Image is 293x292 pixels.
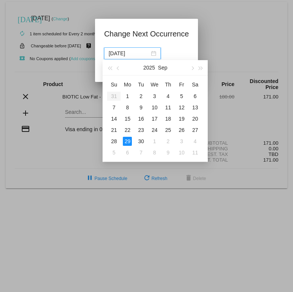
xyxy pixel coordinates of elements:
[143,60,155,75] button: 2025
[136,114,145,123] div: 16
[123,103,132,112] div: 8
[161,113,175,124] td: 9/18/2025
[150,103,159,112] div: 10
[136,137,145,146] div: 30
[136,126,145,135] div: 23
[134,79,148,91] th: Tue
[177,103,186,112] div: 12
[175,124,188,136] td: 9/26/2025
[109,49,150,57] input: Select date
[163,114,172,123] div: 18
[150,114,159,123] div: 17
[134,124,148,136] td: 9/23/2025
[150,148,159,157] div: 8
[163,137,172,146] div: 2
[177,137,186,146] div: 3
[148,113,161,124] td: 9/17/2025
[177,126,186,135] div: 26
[123,126,132,135] div: 22
[161,147,175,158] td: 10/9/2025
[188,147,202,158] td: 10/11/2025
[190,148,199,157] div: 11
[109,148,118,157] div: 5
[188,60,196,75] button: Next month (PageDown)
[188,136,202,147] td: 10/4/2025
[107,124,121,136] td: 9/21/2025
[121,113,134,124] td: 9/15/2025
[121,91,134,102] td: 9/1/2025
[177,114,186,123] div: 19
[163,103,172,112] div: 11
[158,60,168,75] button: Sep
[121,136,134,147] td: 9/29/2025
[196,60,205,75] button: Next year (Control + right)
[109,137,118,146] div: 28
[107,147,121,158] td: 10/5/2025
[109,114,118,123] div: 14
[107,136,121,147] td: 9/28/2025
[148,102,161,113] td: 9/10/2025
[150,126,159,135] div: 24
[163,148,172,157] div: 9
[175,113,188,124] td: 9/19/2025
[134,147,148,158] td: 10/7/2025
[134,113,148,124] td: 9/16/2025
[121,147,134,158] td: 10/6/2025
[177,148,186,157] div: 10
[161,102,175,113] td: 9/11/2025
[134,91,148,102] td: 9/2/2025
[188,79,202,91] th: Sat
[109,103,118,112] div: 7
[123,114,132,123] div: 15
[150,92,159,101] div: 3
[161,79,175,91] th: Thu
[136,148,145,157] div: 7
[148,136,161,147] td: 10/1/2025
[106,60,114,75] button: Last year (Control + left)
[148,124,161,136] td: 9/24/2025
[148,79,161,91] th: Wed
[150,137,159,146] div: 1
[188,91,202,102] td: 9/6/2025
[190,103,199,112] div: 13
[190,114,199,123] div: 20
[175,79,188,91] th: Fri
[121,124,134,136] td: 9/22/2025
[148,91,161,102] td: 9/3/2025
[136,92,145,101] div: 2
[161,91,175,102] td: 9/4/2025
[190,137,199,146] div: 4
[175,91,188,102] td: 9/5/2025
[121,102,134,113] td: 9/8/2025
[188,113,202,124] td: 9/20/2025
[123,148,132,157] div: 6
[163,92,172,101] div: 4
[107,113,121,124] td: 9/14/2025
[177,92,186,101] div: 5
[175,136,188,147] td: 10/3/2025
[134,136,148,147] td: 9/30/2025
[121,79,134,91] th: Mon
[161,136,175,147] td: 10/2/2025
[148,147,161,158] td: 10/8/2025
[161,124,175,136] td: 9/25/2025
[190,126,199,135] div: 27
[123,137,132,146] div: 29
[188,124,202,136] td: 9/27/2025
[107,79,121,91] th: Sun
[104,28,189,40] h1: Change Next Occurrence
[109,126,118,135] div: 21
[134,102,148,113] td: 9/9/2025
[163,126,172,135] div: 25
[190,92,199,101] div: 6
[175,147,188,158] td: 10/10/2025
[114,60,122,75] button: Previous month (PageUp)
[136,103,145,112] div: 9
[175,102,188,113] td: 9/12/2025
[107,102,121,113] td: 9/7/2025
[188,102,202,113] td: 9/13/2025
[123,92,132,101] div: 1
